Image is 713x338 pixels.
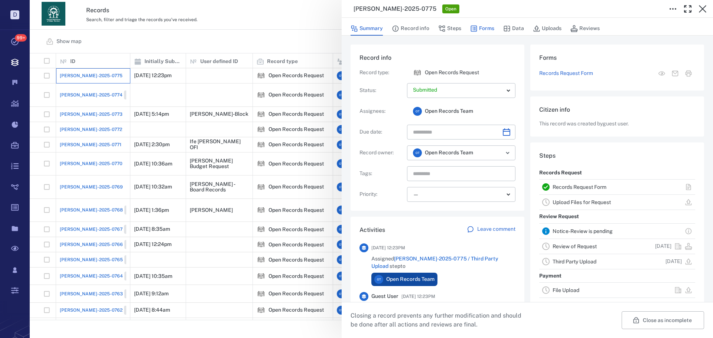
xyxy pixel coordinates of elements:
[499,125,514,140] button: Choose date
[553,259,596,265] a: Third Party Upload
[351,45,524,217] div: Record infoRecord type:icon Open Records RequestOpen Records RequestStatus:Assignees:OTOpen Recor...
[502,148,513,158] button: Open
[425,69,479,76] p: Open Records Request
[359,170,404,177] p: Tags :
[539,70,593,77] a: Records Request Form
[354,4,436,13] h3: [PERSON_NAME]-2025-0775
[470,22,494,36] button: Forms
[359,128,404,136] p: Due date :
[413,68,422,77] img: icon Open Records Request
[413,107,422,116] div: O T
[413,68,422,77] div: Open Records Request
[530,45,704,96] div: FormsRecords Request FormView form in the stepMail formPrint form
[539,166,582,180] p: Records Request
[10,10,19,19] p: D
[425,149,473,157] span: Open Records Team
[539,53,695,62] h6: Forms
[539,298,581,311] p: [Internal Review]
[539,269,561,283] p: Payment
[668,67,682,80] button: Mail form
[438,22,461,36] button: Steps
[539,151,695,160] h6: Steps
[15,34,27,42] span: 99+
[359,87,404,94] p: Status :
[444,6,458,12] span: Open
[539,210,579,223] p: Review Request
[359,226,385,234] h6: Activities
[413,148,422,157] div: O T
[655,67,668,80] button: View form in the step
[665,258,682,265] p: [DATE]
[359,108,404,115] p: Assignees :
[539,105,695,114] h6: Citizen info
[665,1,680,16] button: Toggle to Edit Boxes
[530,96,704,142] div: Citizen infoThis record was created byguest user.
[622,311,704,329] button: Close as incomplete
[553,243,597,249] a: Review of Request
[533,22,561,36] button: Uploads
[371,293,398,300] span: Guest User
[682,67,695,80] button: Print form
[553,184,606,190] a: Records Request Form
[425,108,473,115] span: Open Records Team
[413,86,504,94] p: Submitted
[413,190,504,199] div: —
[371,256,498,269] a: [PERSON_NAME]-2025-0775 / Third Party Upload
[553,228,613,234] a: Notice-Review is pending
[553,287,579,293] a: File Upload
[66,5,81,12] span: Help
[386,276,434,283] span: Open Records Team
[503,22,524,36] button: Data
[371,255,515,270] span: Assigned step to
[359,69,404,76] p: Record type :
[539,120,695,128] p: This record was created by guest user .
[359,191,404,198] p: Priority :
[553,199,611,205] a: Upload Files for Request
[401,292,435,301] span: [DATE] 12:23PM
[477,226,515,233] p: Leave comment
[359,149,404,157] p: Record owner :
[680,1,695,16] button: Toggle Fullscreen
[392,22,429,36] button: Record info
[374,275,383,284] div: O T
[351,22,383,36] button: Summary
[570,22,600,36] button: Reviews
[467,226,515,234] a: Leave comment
[695,1,710,16] button: Close
[351,311,527,329] p: Closing a record prevents any further modification and should be done after all actions and revie...
[359,53,515,62] h6: Record info
[655,243,671,250] p: [DATE]
[371,243,405,252] span: [DATE] 12:23PM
